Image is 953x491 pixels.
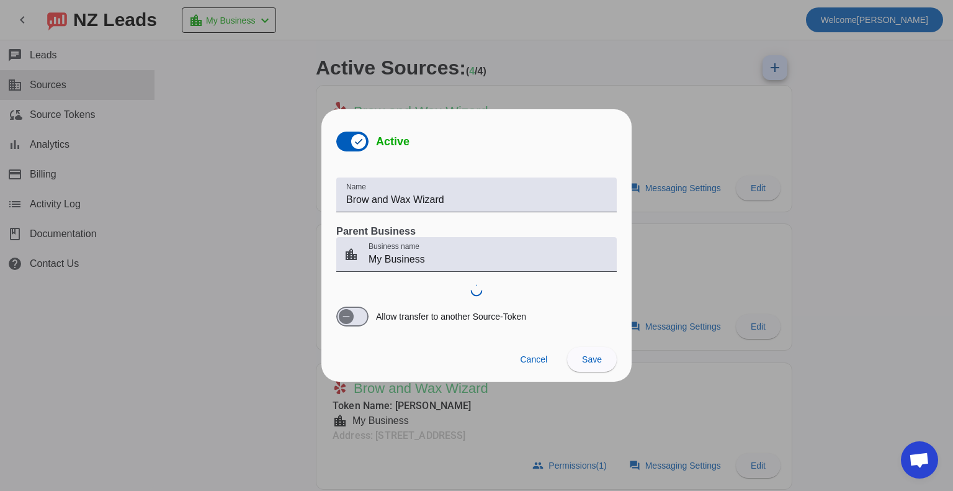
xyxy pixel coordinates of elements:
[336,225,617,237] h3: Parent Business
[520,354,547,364] span: Cancel
[369,243,419,251] mat-label: Business name
[567,347,617,372] button: Save
[336,247,366,262] mat-icon: location_city
[376,135,409,148] span: Active
[346,183,366,191] mat-label: Name
[510,347,557,372] button: Cancel
[901,441,938,479] div: Open chat
[374,310,526,323] label: Allow transfer to another Source-Token
[582,354,602,364] span: Save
